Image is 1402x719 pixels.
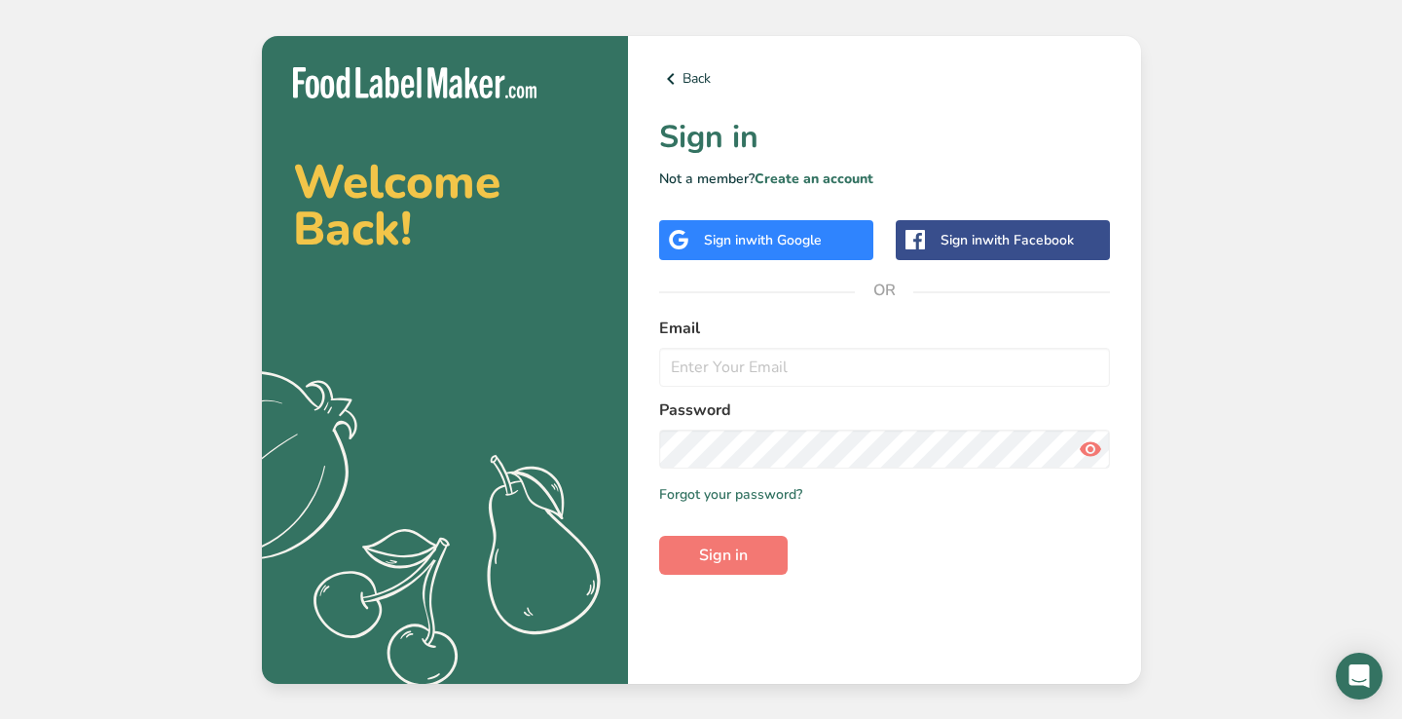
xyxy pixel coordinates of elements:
div: Sign in [941,230,1074,250]
h1: Sign in [659,114,1110,161]
input: Enter Your Email [659,348,1110,387]
p: Not a member? [659,169,1110,189]
span: with Google [746,231,822,249]
img: Food Label Maker [293,67,536,99]
a: Create an account [755,170,873,188]
button: Sign in [659,536,788,575]
label: Password [659,398,1110,422]
h2: Welcome Back! [293,159,597,252]
a: Back [659,67,1110,91]
a: Forgot your password? [659,484,802,505]
label: Email [659,317,1110,340]
div: Sign in [704,230,822,250]
span: with Facebook [982,231,1074,249]
span: Sign in [699,544,748,567]
div: Open Intercom Messenger [1336,653,1383,700]
span: OR [855,261,913,320]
